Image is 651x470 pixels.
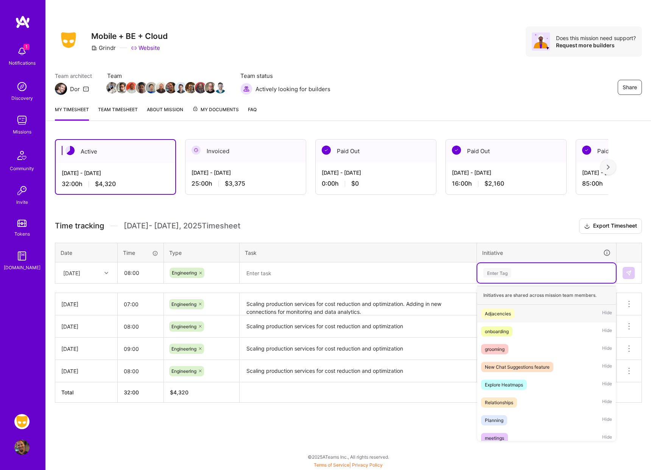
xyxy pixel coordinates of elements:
i: icon Download [584,222,590,230]
span: $3,375 [225,180,245,188]
span: Hide [602,362,612,372]
span: Hide [602,309,612,319]
h3: Mobile + BE + Cloud [91,31,168,41]
div: Request more builders [556,42,636,49]
span: Engineering [171,368,196,374]
span: | [314,462,383,468]
div: Community [10,164,34,172]
div: Dor [70,85,80,93]
textarea: Scaling production services for cost reduction and optimization [240,316,476,337]
img: Team Member Avatar [175,82,187,93]
span: Team architect [55,72,92,80]
a: Team Member Avatar [206,81,215,94]
img: tokens [17,220,26,227]
img: Team Member Avatar [116,82,128,93]
div: Enter Tag [483,267,511,279]
span: $2,160 [484,180,504,188]
div: Notifications [9,59,36,67]
div: 25:00 h [192,180,300,188]
i: icon Chevron [104,271,108,275]
div: Explore Heatmaps [485,381,523,389]
a: Terms of Service [314,462,349,468]
a: Team Member Avatar [215,81,225,94]
a: Team Member Avatar [107,81,117,94]
img: Team Member Avatar [165,82,177,93]
a: Team Member Avatar [127,81,137,94]
a: Team Member Avatar [196,81,206,94]
span: Share [623,84,637,91]
a: Team Member Avatar [156,81,166,94]
span: $4,320 [95,180,116,188]
div: 0:00 h [322,180,430,188]
img: Team Member Avatar [215,82,226,93]
img: Community [13,146,31,164]
a: User Avatar [12,440,31,455]
a: Team Member Avatar [137,81,146,94]
button: Export Timesheet [579,219,642,234]
input: HH:MM [118,263,163,283]
th: Type [164,243,240,262]
div: Does this mission need support? [556,34,636,42]
img: Paid Out [582,146,591,155]
div: [DATE] [61,323,111,330]
span: Engineering [171,301,196,307]
img: Team Architect [55,83,67,95]
a: My timesheet [55,105,89,121]
img: Actively looking for builders [240,83,252,95]
span: [DATE] - [DATE] , 2025 Timesheet [124,221,240,231]
textarea: Scaling production services for cost reduction and optimization [240,361,476,382]
span: Team status [240,72,330,80]
img: Grindr: Mobile + BE + Cloud [14,414,30,429]
img: right [607,164,610,170]
div: Planning [485,416,503,424]
div: © 2025 ATeams Inc., All rights reserved. [45,447,651,466]
span: Hide [602,433,612,443]
a: Team Member Avatar [176,81,186,94]
a: Team Member Avatar [166,81,176,94]
span: Hide [602,326,612,337]
span: $ 4,320 [170,389,188,396]
span: Hide [602,415,612,425]
div: [DATE] - [DATE] [192,169,300,177]
span: Engineering [171,346,196,352]
img: Team Member Avatar [205,82,216,93]
div: New Chat Suggestions feature [485,363,550,371]
input: HH:MM [118,339,164,359]
div: meetings [485,434,504,442]
div: [DATE] - [DATE] [62,169,169,177]
a: Privacy Policy [352,462,383,468]
span: Hide [602,380,612,390]
div: Missions [13,128,31,136]
div: [DATE] [61,345,111,353]
th: Total [55,382,118,403]
div: Adjacencies [485,310,511,318]
span: Actively looking for builders [255,85,330,93]
img: Team Member Avatar [136,82,147,93]
th: Task [240,243,477,262]
img: teamwork [14,113,30,128]
button: Share [618,80,642,95]
a: Website [131,44,160,52]
i: icon CompanyGray [91,45,97,51]
a: Grindr: Mobile + BE + Cloud [12,414,31,429]
div: [DOMAIN_NAME] [4,264,40,271]
th: Date [55,243,118,262]
a: Team Member Avatar [186,81,196,94]
input: HH:MM [118,294,164,314]
div: [DATE] [61,300,111,308]
img: User Avatar [14,440,30,455]
img: Avatar [532,33,550,51]
div: onboarding [485,327,509,335]
div: 32:00 h [62,180,169,188]
img: Active [65,146,75,155]
span: Time tracking [55,221,104,231]
img: Team Member Avatar [195,82,206,93]
span: $0 [351,180,359,188]
a: Team timesheet [98,105,138,121]
img: Team Member Avatar [106,82,118,93]
input: HH:MM [118,361,164,381]
div: 16:00 h [452,180,560,188]
span: Engineering [171,324,196,329]
span: 1 [23,44,30,50]
img: Paid Out [322,146,331,155]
